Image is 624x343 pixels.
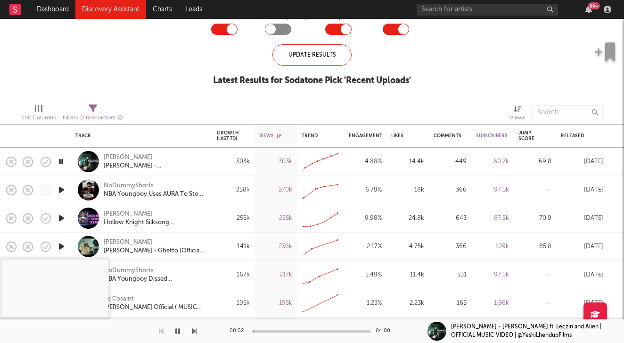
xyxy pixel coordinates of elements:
[434,133,461,139] div: Comments
[434,213,467,224] div: 643
[217,269,250,281] div: 167k
[217,130,239,142] div: Growth (last 7d)
[259,184,292,196] div: 270k
[104,218,205,227] a: Hollow Knight Silksong [PERSON_NAME] Remix
[391,269,424,281] div: 11.4k
[349,156,382,167] div: 4.88 %
[349,269,382,281] div: 5.49 %
[104,182,205,190] div: NoDummyShorts
[391,133,410,139] div: Likes
[259,213,292,224] div: 255k
[104,238,152,247] a: [PERSON_NAME]
[104,247,205,255] a: [PERSON_NAME] - Ghetto (Official Music Video)
[63,100,123,128] div: Filters(2 filters active)
[476,269,509,281] div: 97.5k
[217,184,250,196] div: 258k
[2,259,108,317] iframe: Tsham Tshay - Sonam Wangchen ft. Leczin and Alien | OFFICIAL MUSIC VIDEO | @YeshiLhendupFilms
[217,298,250,309] div: 195k
[585,6,592,13] button: 99+
[259,133,281,139] div: Views
[588,2,600,9] div: 99 +
[561,156,603,167] div: [DATE]
[510,100,525,128] div: Views
[349,298,382,309] div: 1.23 %
[104,303,205,312] div: [PERSON_NAME] Official ( MUSIC VIDEO)
[434,269,467,281] div: 531
[561,133,589,139] div: Released
[476,298,509,309] div: 1.86k
[104,153,152,162] a: [PERSON_NAME]
[349,184,382,196] div: 6.79 %
[391,298,424,309] div: 2.23k
[104,267,205,284] a: NoDummyShortsNBA Youngboy Dissed [PERSON_NAME] At His Concert #nbayoungboy #drill
[376,326,394,337] div: 04:00
[349,241,382,252] div: 2.17 %
[75,133,203,139] div: Track
[230,326,248,337] div: 00:02
[391,184,424,196] div: 18k
[451,323,624,340] div: [PERSON_NAME] - [PERSON_NAME] ft. Leczin and Alien | OFFICIAL MUSIC VIDEO | @YeshiLhendupFilms
[518,130,537,142] div: Jump Score
[561,241,603,252] div: [DATE]
[518,213,551,224] div: 70.9
[561,184,603,196] div: [DATE]
[104,190,205,199] div: NBA Youngboy Uses AURA To Stop Deshae From Stealing His Baby Mama #nbayoungboy #drill
[476,156,509,167] div: 60.7k
[259,156,292,167] div: 303k
[104,267,205,275] div: NoDummyShorts
[417,4,558,16] input: Search for artists
[104,275,205,284] div: NBA Youngboy Dissed [PERSON_NAME] At His Concert #nbayoungboy #drill
[259,241,292,252] div: 236k
[476,133,508,139] div: Subscribers
[272,44,352,66] div: Update Results
[476,241,509,252] div: 109k
[518,156,551,167] div: 69.8
[104,210,152,218] a: [PERSON_NAME]
[259,269,292,281] div: 217k
[561,269,603,281] div: [DATE]
[391,156,424,167] div: 14.4k
[349,213,382,224] div: 9.98 %
[21,100,56,128] div: Edit Columns
[217,241,250,252] div: 141k
[349,133,382,139] div: Engagement
[434,156,467,167] div: 449
[434,298,467,309] div: 165
[518,241,551,252] div: 85.8
[561,298,603,309] div: [DATE]
[391,213,424,224] div: 24.8k
[104,295,205,303] div: Its Cosaint
[476,213,509,224] div: 87.5k
[259,298,292,309] div: 195k
[510,112,525,124] div: Views
[21,112,56,124] div: Edit Columns
[63,112,123,124] div: Filters
[434,184,467,196] div: 366
[434,241,467,252] div: 366
[104,162,205,170] a: [PERSON_NAME] - [PERSON_NAME] ft. Leczin and Alien | OFFICIAL MUSIC VIDEO | @YeshiLhendupFilms
[561,213,603,224] div: [DATE]
[104,295,205,312] a: Its Cosaint[PERSON_NAME] Official ( MUSIC VIDEO)
[476,184,509,196] div: 97.5k
[217,156,250,167] div: 303k
[104,182,205,199] a: NoDummyShortsNBA Youngboy Uses AURA To Stop Deshae From Stealing His Baby Mama #nbayoungboy #drill
[213,75,411,86] div: Latest Results for Sodatone Pick ' Recent Uploads '
[391,241,424,252] div: 4.75k
[80,116,115,121] span: ( 2 filters active)
[217,213,250,224] div: 255k
[302,133,335,139] div: Trend
[532,105,603,119] input: Search...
